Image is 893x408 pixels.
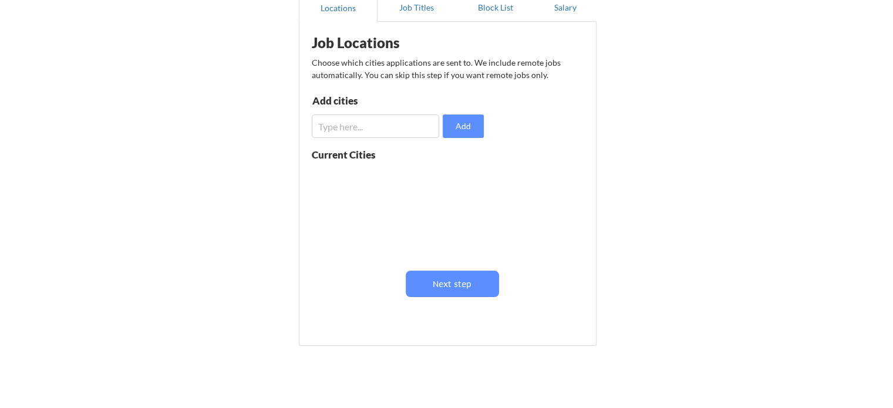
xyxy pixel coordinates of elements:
[312,36,460,50] div: Job Locations
[312,56,582,81] div: Choose which cities applications are sent to. We include remote jobs automatically. You can skip ...
[312,150,401,160] div: Current Cities
[312,96,434,106] div: Add cities
[312,114,439,138] input: Type here...
[406,271,499,297] button: Next step
[443,114,484,138] button: Add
